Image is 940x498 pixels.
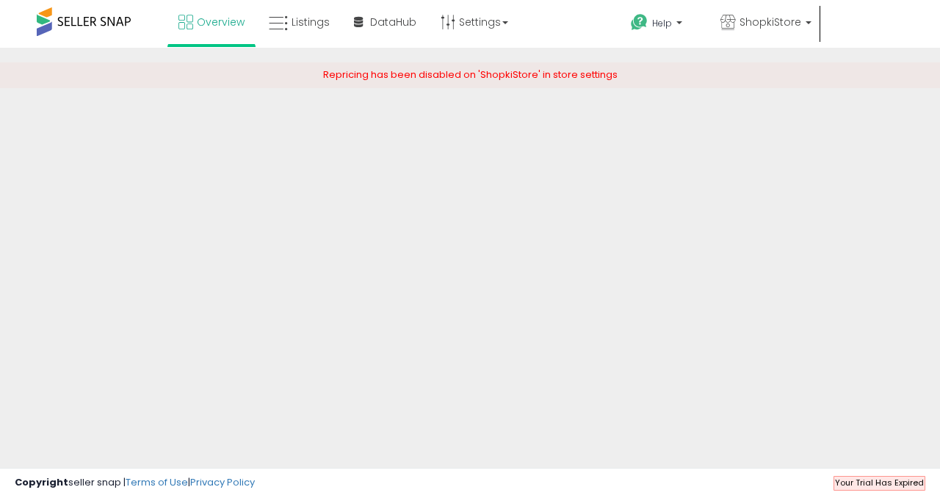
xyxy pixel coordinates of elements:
span: Your Trial Has Expired [835,477,924,488]
span: Listings [292,15,330,29]
div: seller snap | | [15,476,255,490]
a: Help [619,2,707,48]
span: Overview [197,15,245,29]
a: Terms of Use [126,475,188,489]
span: DataHub [370,15,416,29]
span: ShopkiStore [740,15,801,29]
a: Privacy Policy [190,475,255,489]
span: Help [652,17,672,29]
i: Get Help [630,13,648,32]
span: Repricing has been disabled on 'ShopkiStore' in store settings [323,68,618,82]
strong: Copyright [15,475,68,489]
